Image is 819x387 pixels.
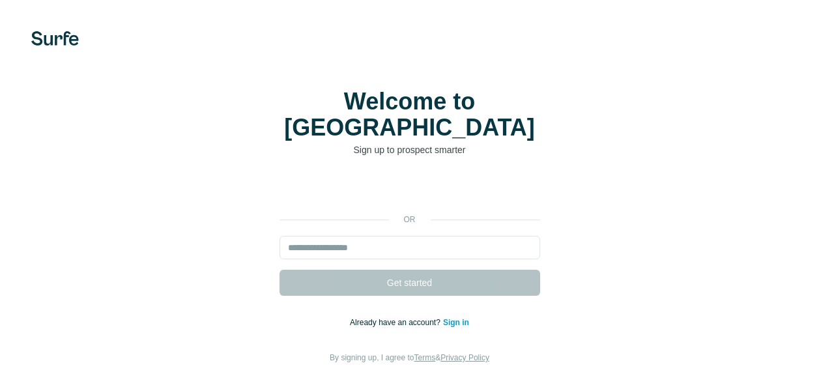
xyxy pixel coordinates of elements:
a: Terms [414,353,436,362]
h1: Welcome to [GEOGRAPHIC_DATA] [280,89,540,141]
span: Already have an account? [350,318,443,327]
a: Privacy Policy [440,353,489,362]
iframe: Sign in with Google Button [273,176,547,205]
a: Sign in [443,318,469,327]
img: Surfe's logo [31,31,79,46]
p: Sign up to prospect smarter [280,143,540,156]
p: or [389,214,431,225]
span: By signing up, I agree to & [330,353,489,362]
iframe: Sign in with Google Dialog [551,13,806,177]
